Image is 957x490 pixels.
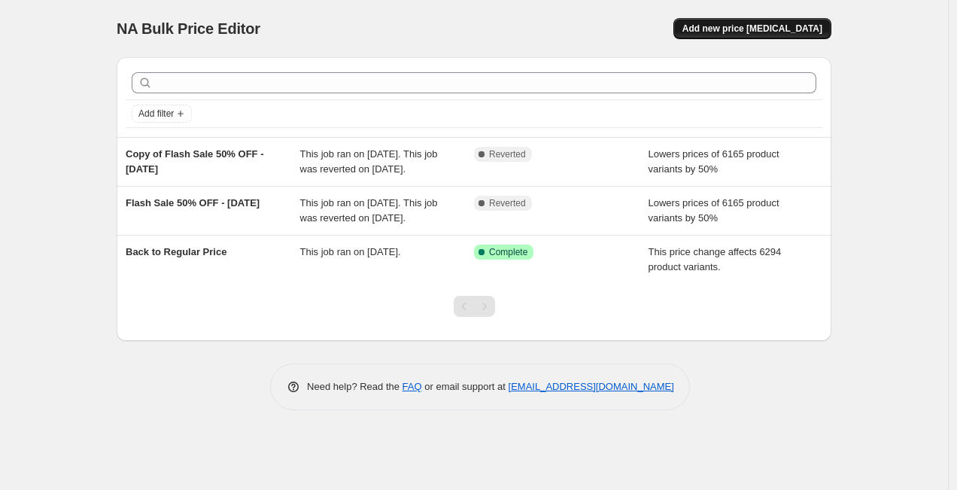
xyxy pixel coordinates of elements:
[422,381,509,392] span: or email support at
[649,197,779,224] span: Lowers prices of 6165 product variants by 50%
[509,381,674,392] a: [EMAIL_ADDRESS][DOMAIN_NAME]
[673,18,831,39] button: Add new price [MEDICAL_DATA]
[132,105,192,123] button: Add filter
[126,246,226,257] span: Back to Regular Price
[649,246,782,272] span: This price change affects 6294 product variants.
[300,246,401,257] span: This job ran on [DATE].
[126,148,263,175] span: Copy of Flash Sale 50% OFF - [DATE]
[138,108,174,120] span: Add filter
[682,23,822,35] span: Add new price [MEDICAL_DATA]
[300,197,438,224] span: This job ran on [DATE]. This job was reverted on [DATE].
[649,148,779,175] span: Lowers prices of 6165 product variants by 50%
[300,148,438,175] span: This job ran on [DATE]. This job was reverted on [DATE].
[454,296,495,317] nav: Pagination
[403,381,422,392] a: FAQ
[126,197,260,208] span: Flash Sale 50% OFF - [DATE]
[307,381,403,392] span: Need help? Read the
[489,148,526,160] span: Reverted
[489,246,527,258] span: Complete
[117,20,260,37] span: NA Bulk Price Editor
[489,197,526,209] span: Reverted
